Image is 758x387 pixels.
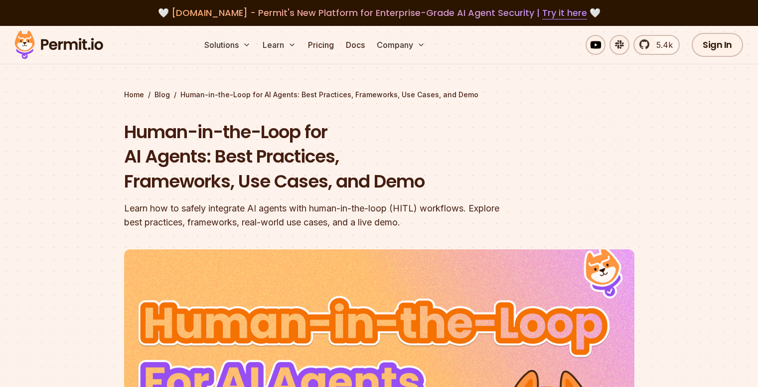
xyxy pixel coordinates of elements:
a: Blog [154,90,170,100]
h1: Human-in-the-Loop for AI Agents: Best Practices, Frameworks, Use Cases, and Demo [124,120,507,194]
button: Solutions [200,35,255,55]
div: Learn how to safely integrate AI agents with human-in-the-loop (HITL) workflows. Explore best pra... [124,201,507,229]
a: Try it here [542,6,587,19]
span: [DOMAIN_NAME] - Permit's New Platform for Enterprise-Grade AI Agent Security | [171,6,587,19]
button: Learn [259,35,300,55]
button: Company [373,35,429,55]
img: Permit logo [10,28,108,62]
a: 5.4k [633,35,680,55]
div: / / [124,90,634,100]
a: Home [124,90,144,100]
a: Sign In [692,33,743,57]
span: 5.4k [650,39,673,51]
div: 🤍 🤍 [24,6,734,20]
a: Docs [342,35,369,55]
a: Pricing [304,35,338,55]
